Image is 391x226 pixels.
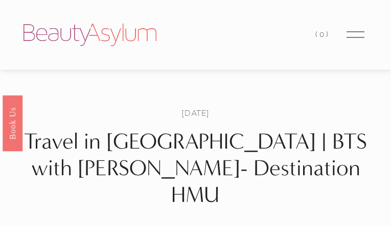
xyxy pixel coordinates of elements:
a: Book Us [3,95,22,151]
span: ) [326,30,330,39]
img: Beauty Asylum | Bridal Hair &amp; Makeup Charlotte &amp; Atlanta [24,24,156,46]
span: [DATE] [181,107,210,118]
span: ( [315,30,319,39]
span: 0 [319,30,326,39]
h1: Travel in [GEOGRAPHIC_DATA] | BTS with [PERSON_NAME]- Destination HMU [24,128,367,209]
a: 0 items in cart [315,28,330,42]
